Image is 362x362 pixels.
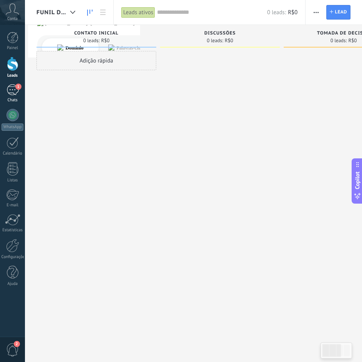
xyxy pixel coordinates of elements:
div: Adição rápida [36,51,156,70]
span: 2 [14,341,20,347]
a: Lead [326,5,350,20]
span: Copilot [354,172,361,189]
span: R$0 [288,9,298,16]
div: Listas [2,178,24,183]
div: Ajuda [2,281,24,286]
span: 0 leads: [267,9,286,16]
a: Leads [83,5,96,20]
span: R$0 [348,38,357,43]
img: website_grey.svg [12,20,18,26]
span: Lead [335,5,347,19]
span: Funil de vendas [36,9,67,16]
span: 0 leads: [83,38,100,43]
div: E-mail [2,203,24,208]
div: Palavras-chave [92,45,121,50]
span: Contato inicial [74,31,118,36]
span: R$0 [101,38,109,43]
div: Discussões [164,31,276,37]
div: Domínio [41,45,59,50]
img: logo_orange.svg [12,12,18,18]
div: v 4.0.25 [21,12,38,18]
span: Discussões [204,31,236,36]
div: Chats [2,98,24,103]
div: [PERSON_NAME]: [DOMAIN_NAME] [20,20,110,26]
div: Leads ativos [121,7,155,18]
img: tab_keywords_by_traffic_grey.svg [83,44,89,51]
span: 0 leads: [331,38,347,43]
div: Painel [2,46,24,51]
span: 0 leads: [207,38,223,43]
button: Mais [311,5,322,20]
div: WhatsApp [2,123,23,131]
a: Lista [96,5,109,20]
div: Estatísticas [2,228,24,233]
img: tab_domain_overview_orange.svg [32,44,38,51]
div: Contato inicial [40,31,152,37]
span: R$0 [225,38,233,43]
span: 1 [15,84,21,90]
div: Calendário [2,151,24,156]
div: Leads [2,73,24,78]
div: Configurações [2,255,24,260]
span: Conta [7,16,18,21]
